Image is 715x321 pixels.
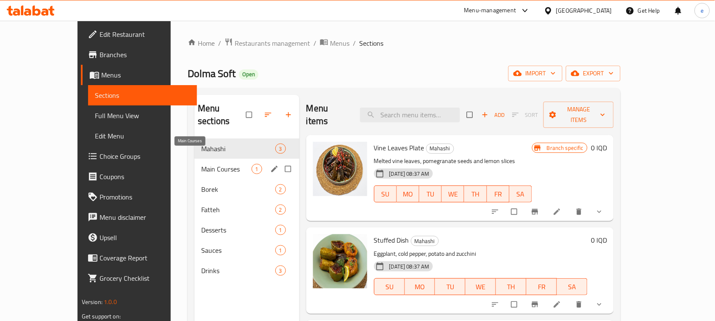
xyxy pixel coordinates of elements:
span: Sauces [201,245,275,255]
a: Full Menu View [88,105,197,126]
span: Drinks [201,266,275,276]
a: Branches [81,44,197,65]
div: items [275,245,286,255]
span: Mahashi [201,144,275,154]
li: / [353,38,356,48]
nav: breadcrumb [188,38,621,49]
button: TH [464,185,487,202]
nav: Menu sections [194,135,299,284]
span: Open [239,71,258,78]
span: Edit Menu [95,131,190,141]
span: TU [438,281,462,293]
h6: 0 IQD [591,234,607,246]
input: search [360,108,460,122]
span: 2 [276,185,285,194]
button: TH [496,278,527,295]
span: Branch specific [543,144,587,152]
div: Main Courses1edit [194,159,299,179]
button: delete [570,295,590,314]
a: Coupons [81,166,197,187]
button: SU [374,185,397,202]
span: Coverage Report [100,253,190,263]
span: Branches [100,50,190,60]
a: Menus [320,38,349,49]
span: 3 [276,145,285,153]
span: Version: [82,296,103,307]
a: Edit Restaurant [81,24,197,44]
li: / [313,38,316,48]
span: TH [499,281,523,293]
div: Mahashi [426,144,454,154]
button: TU [435,278,466,295]
button: delete [570,202,590,221]
div: Menu-management [464,6,516,16]
button: edit [269,163,282,174]
svg: Show Choices [595,300,604,309]
span: Sections [95,90,190,100]
button: TU [419,185,442,202]
p: Melted vine leaves, pomegranate seeds and lemon slices [374,156,532,166]
a: Choice Groups [81,146,197,166]
span: Fatteh [201,205,275,215]
button: FR [487,185,510,202]
button: SA [510,185,532,202]
a: Promotions [81,187,197,207]
div: Mahashi3 [194,138,299,159]
img: Stuffed Dish [313,234,367,288]
span: 1 [276,246,285,255]
button: Branch-specific-item [526,295,546,314]
span: SU [378,188,394,200]
span: SA [560,281,584,293]
button: WE [466,278,496,295]
span: WE [469,281,493,293]
span: [DATE] 08:37 AM [386,170,433,178]
span: SU [378,281,402,293]
span: Edit Restaurant [100,29,190,39]
span: Dolma Soft [188,64,236,83]
button: export [566,66,621,81]
span: Choice Groups [100,151,190,161]
span: TU [423,188,438,200]
div: items [275,144,286,154]
div: items [252,164,262,174]
div: Borek2 [194,179,299,199]
span: Vine Leaves Plate [374,141,424,154]
div: Desserts1 [194,220,299,240]
span: Stuffed Dish [374,234,409,246]
span: TH [468,188,483,200]
span: Full Menu View [95,111,190,121]
div: Fatteh2 [194,199,299,220]
span: 1.0.0 [104,296,117,307]
button: WE [442,185,464,202]
span: Select section [462,107,479,123]
button: show more [590,202,610,221]
img: Vine Leaves Plate [313,142,367,196]
span: Select to update [506,296,524,313]
span: FR [530,281,554,293]
span: Coupons [100,172,190,182]
button: sort-choices [486,202,506,221]
span: Add item [479,108,507,122]
span: Mahashi [427,144,454,153]
span: 3 [276,267,285,275]
span: Manage items [550,104,607,125]
button: Add [479,108,507,122]
button: Add section [279,105,299,124]
a: Upsell [81,227,197,248]
span: Borek [201,184,275,194]
div: [GEOGRAPHIC_DATA] [556,6,612,15]
span: import [515,68,556,79]
span: Sections [359,38,383,48]
a: Grocery Checklist [81,268,197,288]
a: Restaurants management [224,38,310,49]
span: e [701,6,704,15]
span: MO [408,281,432,293]
button: Branch-specific-item [526,202,546,221]
span: Mahashi [411,236,438,246]
span: 1 [276,226,285,234]
p: Eggplant, cold pepper, potato and zucchini [374,249,588,259]
button: MO [405,278,435,295]
a: Sections [88,85,197,105]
